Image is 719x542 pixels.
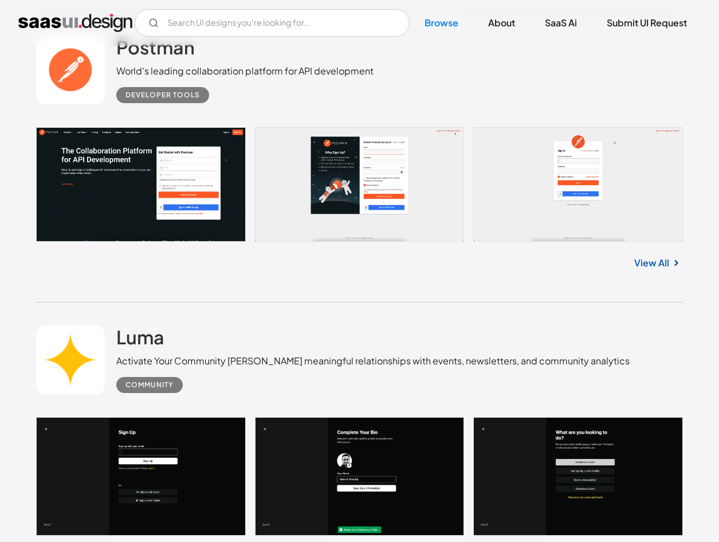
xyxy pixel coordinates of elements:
[474,10,529,36] a: About
[125,88,200,102] div: Developer tools
[135,9,410,37] input: Search UI designs you're looking for...
[593,10,701,36] a: Submit UI Request
[116,325,164,354] a: Luma
[116,325,164,348] h2: Luma
[116,64,374,78] div: World's leading collaboration platform for API development
[125,378,174,392] div: Community
[116,354,630,368] div: Activate Your Community [PERSON_NAME] meaningful relationships with events, newsletters, and comm...
[135,9,410,37] form: Email Form
[411,10,472,36] a: Browse
[116,36,195,58] h2: Postman
[116,36,195,64] a: Postman
[634,256,669,270] a: View All
[18,14,132,32] a: home
[531,10,591,36] a: SaaS Ai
